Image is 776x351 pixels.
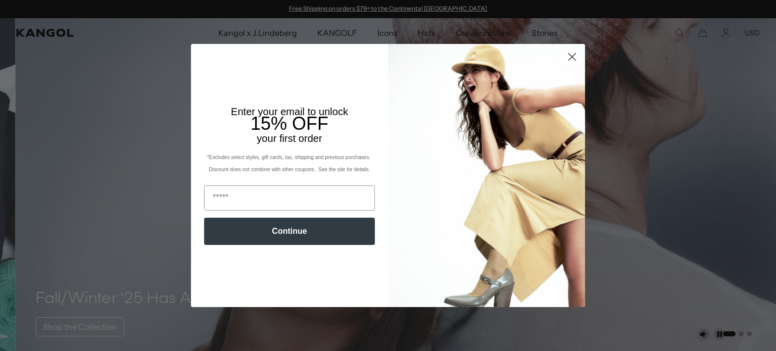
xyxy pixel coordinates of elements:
[204,218,375,245] button: Continue
[257,133,322,144] span: your first order
[231,106,348,117] span: Enter your email to unlock
[563,48,581,66] button: Close dialog
[207,155,372,172] span: *Excludes select styles, gift cards, tax, shipping and previous purchases. Discount does not comb...
[251,113,328,134] span: 15% OFF
[388,44,585,307] img: 93be19ad-e773-4382-80b9-c9d740c9197f.jpeg
[204,185,375,211] input: Email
